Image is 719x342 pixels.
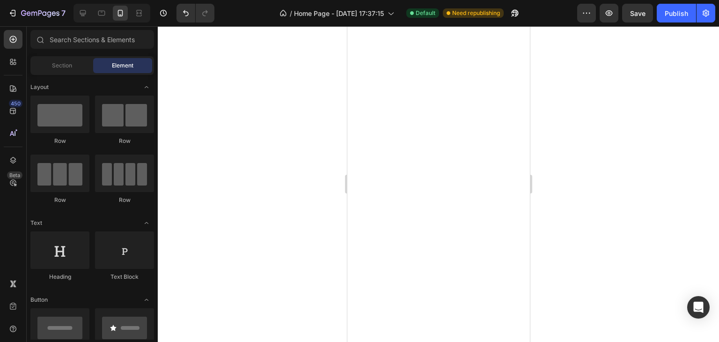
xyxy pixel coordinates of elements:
[687,296,710,319] div: Open Intercom Messenger
[95,273,154,281] div: Text Block
[30,30,154,49] input: Search Sections & Elements
[630,9,646,17] span: Save
[30,196,89,204] div: Row
[294,8,384,18] span: Home Page - [DATE] 17:37:15
[9,100,22,107] div: 450
[4,4,70,22] button: 7
[452,9,500,17] span: Need republishing
[30,83,49,91] span: Layout
[657,4,696,22] button: Publish
[112,61,133,70] span: Element
[7,171,22,179] div: Beta
[665,8,688,18] div: Publish
[30,137,89,145] div: Row
[30,296,48,304] span: Button
[95,196,154,204] div: Row
[347,26,530,342] iframe: Design area
[95,137,154,145] div: Row
[30,273,89,281] div: Heading
[416,9,435,17] span: Default
[139,292,154,307] span: Toggle open
[139,216,154,230] span: Toggle open
[176,4,214,22] div: Undo/Redo
[139,80,154,95] span: Toggle open
[52,61,72,70] span: Section
[622,4,653,22] button: Save
[61,7,66,19] p: 7
[30,219,42,227] span: Text
[290,8,292,18] span: /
